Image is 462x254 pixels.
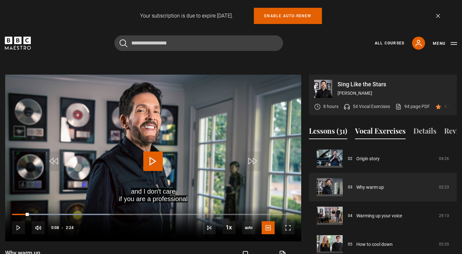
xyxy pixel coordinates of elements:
p: Your subscription is due to expire [DATE]. [140,12,233,20]
button: Fullscreen [281,221,294,234]
button: Lessons (31) [309,126,347,139]
input: Search [114,35,283,51]
svg: BBC Maestro [5,37,31,50]
span: - [62,225,63,230]
p: [PERSON_NAME] [338,90,452,97]
button: Details [413,126,436,139]
p: 8 hours [323,103,338,110]
button: Next Lesson [203,221,216,234]
a: All Courses [375,40,404,46]
button: Captions [262,221,275,234]
span: auto [242,221,255,234]
p: 54 Vocal Exercises [353,103,390,110]
button: Playback Rate [222,221,235,234]
button: Play [12,221,25,234]
span: 0:08 [51,222,59,234]
a: Warming up your voice [356,212,402,219]
div: Current quality: 360p [242,221,255,234]
a: How to cool down [356,241,393,248]
button: Vocal Exercises [355,126,406,139]
button: Toggle navigation [433,40,457,47]
a: Why warm up [356,184,384,191]
button: Submit the search query [120,39,127,47]
div: Progress Bar [12,214,294,215]
p: Sing Like the Stars [338,81,452,87]
button: Mute [32,221,45,234]
video-js: Video Player [5,75,301,241]
a: Origin story [356,155,380,162]
a: Enable auto-renew [254,8,322,24]
span: 2:24 [66,222,74,234]
a: 94 page PDF [395,103,430,110]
